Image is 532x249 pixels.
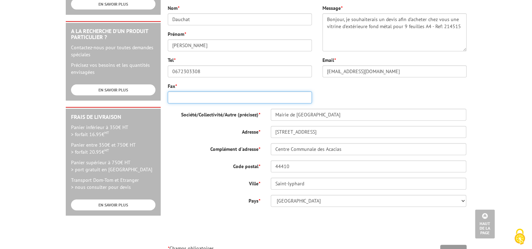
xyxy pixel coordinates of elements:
[168,57,175,64] label: Tel
[71,131,109,138] span: > forfait 16.95€
[162,160,265,170] label: Code postal
[71,166,152,173] span: > port gratuit en [GEOGRAPHIC_DATA]
[71,177,155,191] p: Transport Dom-Tom et Etranger
[511,228,528,245] img: Cookies (fenêtre modale)
[168,5,179,12] label: Nom
[168,83,177,90] label: Fax
[322,5,342,12] label: Message
[360,212,467,240] iframe: reCAPTCHA
[162,126,265,135] label: Adresse
[162,178,265,187] label: Ville
[475,210,495,238] a: Haut de la page
[71,199,155,210] a: EN SAVOIR PLUS
[162,195,265,204] label: Pays
[71,28,155,40] h2: A la recherche d'un produit particulier ?
[162,109,265,118] label: Société/Collectivité/Autre (précisez)
[71,62,155,76] p: Précisez vos besoins et les quantités envisagées
[71,149,109,155] span: > forfait 20.95€
[322,57,336,64] label: Email
[162,143,265,153] label: Complément d'adresse
[71,114,155,120] h2: Frais de Livraison
[104,130,109,135] sup: HT
[71,159,155,173] p: Panier supérieur à 750€ HT
[71,141,155,155] p: Panier entre 350€ et 750€ HT
[104,148,109,153] sup: HT
[507,225,532,249] button: Cookies (fenêtre modale)
[168,31,186,38] label: Prénom
[71,44,155,58] p: Contactez-nous pour toutes demandes spéciales
[71,124,155,138] p: Panier inférieur à 350€ HT
[71,184,131,190] span: > nous consulter pour devis
[71,84,155,95] a: EN SAVOIR PLUS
